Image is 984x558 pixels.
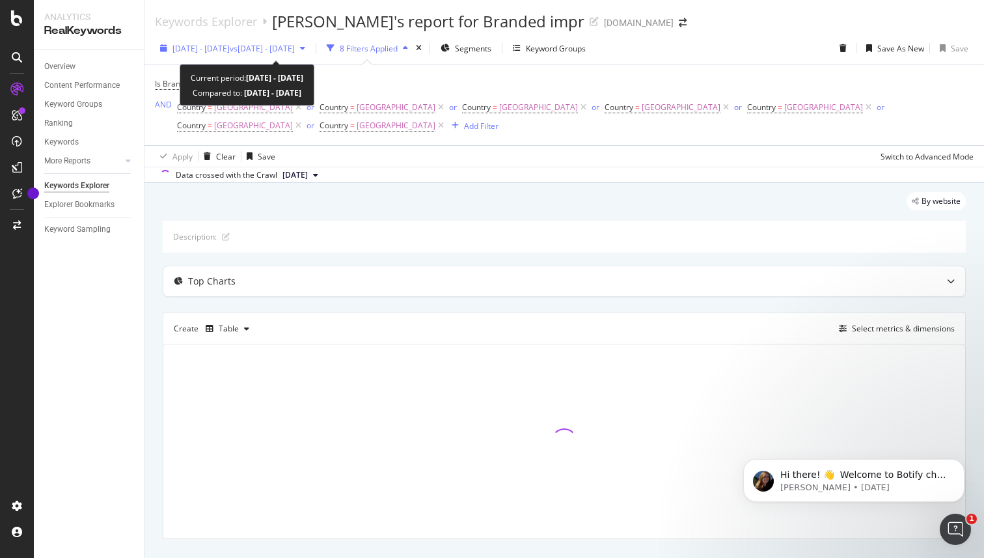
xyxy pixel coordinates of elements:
div: or [592,102,599,113]
div: Overview [44,60,75,74]
div: Keywords [44,135,79,149]
span: = [778,102,782,113]
div: Ranking [44,117,73,130]
span: [GEOGRAPHIC_DATA] [784,98,863,117]
button: 8 Filters Applied [321,38,413,59]
span: = [635,102,640,113]
span: 2025 Feb. 20th [282,169,308,181]
span: Country [177,102,206,113]
span: [GEOGRAPHIC_DATA] [357,117,435,135]
button: Select metrics & dimensions [834,321,955,337]
div: times [413,42,424,55]
div: Save [258,151,275,162]
div: Table [219,325,239,333]
div: Current period: [191,70,303,85]
button: Switch to Advanced Mode [875,146,974,167]
span: Country [605,102,633,113]
span: 1 [966,514,977,524]
button: or [307,101,314,113]
button: or [307,119,314,132]
div: or [307,102,314,113]
span: [GEOGRAPHIC_DATA] [214,98,293,117]
a: Content Performance [44,79,135,92]
div: RealKeywords [44,23,133,38]
span: [DATE] - [DATE] [172,43,230,54]
a: Explorer Bookmarks [44,198,135,212]
button: Table [200,318,254,339]
button: Segments [435,38,497,59]
div: Save [951,43,968,54]
button: or [592,101,599,113]
div: More Reports [44,154,90,168]
div: Add Filter [464,120,499,132]
div: Keyword Groups [44,98,102,111]
div: or [734,102,742,113]
button: [DATE] [277,167,323,183]
div: Content Performance [44,79,120,92]
div: or [307,120,314,131]
a: Overview [44,60,135,74]
a: Keyword Groups [44,98,135,111]
span: Segments [455,43,491,54]
div: Data crossed with the Crawl [176,169,277,181]
div: Description: [173,231,217,242]
a: Keyword Sampling [44,223,135,236]
div: [DOMAIN_NAME] [604,16,674,29]
span: vs [DATE] - [DATE] [230,43,295,54]
span: Country [320,102,348,113]
div: Select metrics & dimensions [852,323,955,334]
button: Save [935,38,968,59]
div: Top Charts [188,275,236,288]
a: Keywords Explorer [44,179,135,193]
a: Keywords Explorer [155,14,257,29]
span: Country [747,102,776,113]
button: Add Filter [446,118,499,133]
button: [DATE] - [DATE]vs[DATE] - [DATE] [155,38,310,59]
span: Hi there! 👋 Welcome to Botify chat support! Have a question? Reply to this message and our team w... [57,38,222,100]
button: AND [155,98,172,111]
div: [PERSON_NAME]'s report for Branded impr [272,10,584,33]
div: Analytics [44,10,133,23]
span: Is Branded [155,78,194,89]
iframe: Intercom live chat [940,514,971,545]
div: Apply [172,151,193,162]
div: Save As New [877,43,924,54]
iframe: Intercom notifications message [724,432,984,523]
a: Ranking [44,117,135,130]
div: Keyword Groups [526,43,586,54]
div: Explorer Bookmarks [44,198,115,212]
div: Keywords Explorer [44,179,109,193]
button: Save [241,146,275,167]
span: [GEOGRAPHIC_DATA] [499,98,578,117]
span: [GEOGRAPHIC_DATA] [214,117,293,135]
button: or [449,101,457,113]
span: Country [177,120,206,131]
span: = [350,120,355,131]
div: Compared to: [193,85,301,100]
div: Clear [216,151,236,162]
span: Country [462,102,491,113]
div: Tooltip anchor [27,188,39,199]
div: Create [174,318,254,339]
div: or [877,102,884,113]
div: arrow-right-arrow-left [679,18,687,27]
button: or [734,101,742,113]
div: Switch to Advanced Mode [881,151,974,162]
span: Country [320,120,348,131]
div: legacy label [907,192,966,210]
button: Apply [155,146,193,167]
button: Clear [198,146,236,167]
div: AND [155,99,172,110]
div: 8 Filters Applied [340,43,398,54]
p: Message from Laura, sent 4w ago [57,50,225,62]
button: Save As New [861,38,924,59]
a: More Reports [44,154,122,168]
span: [GEOGRAPHIC_DATA] [642,98,720,117]
div: Keyword Sampling [44,223,111,236]
a: Keywords [44,135,135,149]
b: [DATE] - [DATE] [242,87,301,98]
span: = [208,120,212,131]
